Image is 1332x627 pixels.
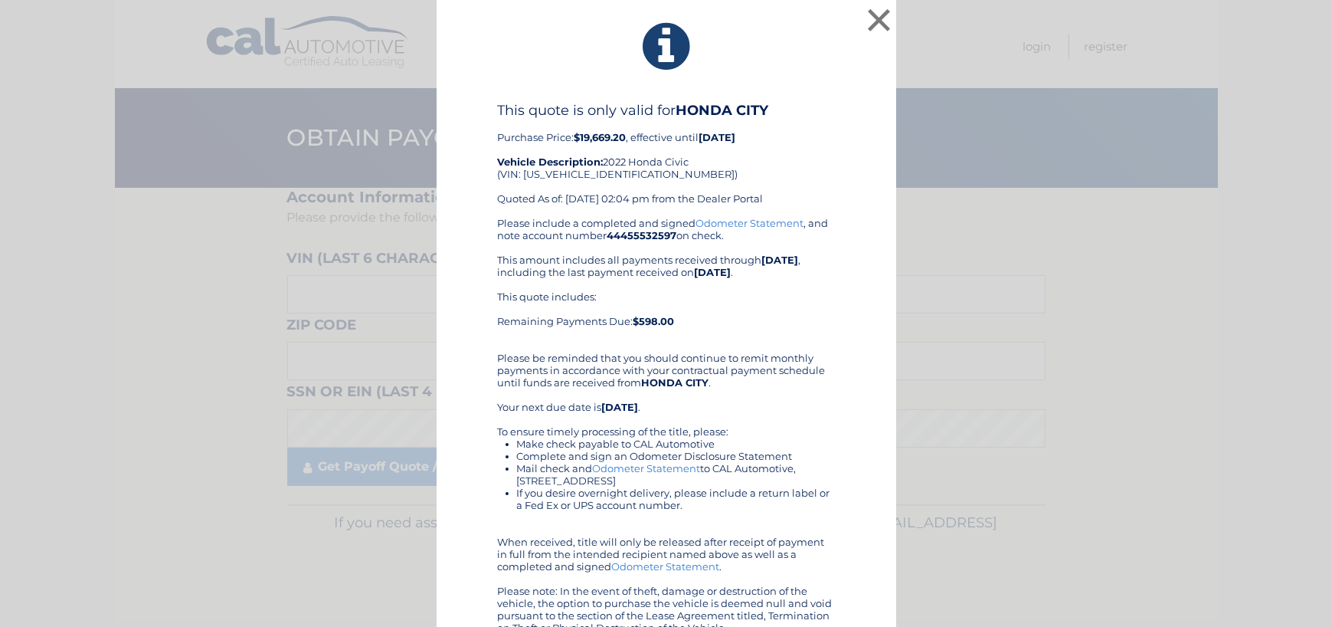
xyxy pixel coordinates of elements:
[498,102,835,217] div: Purchase Price: , effective until 2022 Honda Civic (VIN: [US_VEHICLE_IDENTIFICATION_NUMBER]) Quot...
[498,102,835,119] h4: This quote is only valid for
[498,156,604,168] strong: Vehicle Description:
[699,131,736,143] b: [DATE]
[864,5,895,35] button: ×
[642,376,709,389] b: HONDA CITY
[762,254,799,266] b: [DATE]
[574,131,627,143] b: $19,669.20
[607,229,677,241] b: 44455532597
[517,450,835,462] li: Complete and sign an Odometer Disclosure Statement
[517,462,835,487] li: Mail check and to CAL Automotive, [STREET_ADDRESS]
[593,462,701,474] a: Odometer Statement
[517,438,835,450] li: Make check payable to CAL Automotive
[695,266,731,278] b: [DATE]
[696,217,804,229] a: Odometer Statement
[612,560,720,573] a: Odometer Statement
[676,102,769,119] b: HONDA CITY
[498,291,835,340] div: This quote includes: Remaining Payments Due:
[633,315,675,327] b: $598.00
[602,401,639,413] b: [DATE]
[517,487,835,511] li: If you desire overnight delivery, please include a return label or a Fed Ex or UPS account number.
